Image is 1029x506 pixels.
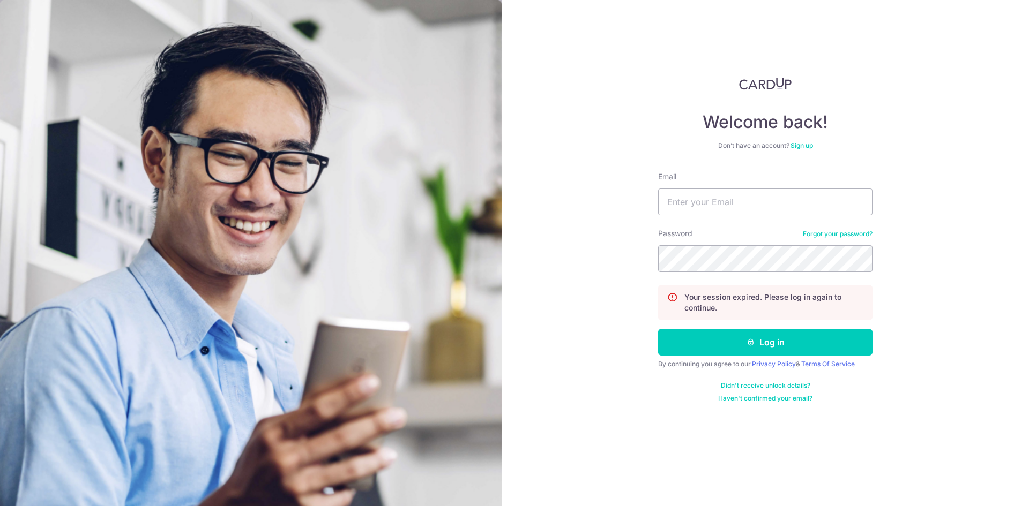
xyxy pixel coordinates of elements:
button: Log in [658,329,873,356]
p: Your session expired. Please log in again to continue. [684,292,863,313]
div: By continuing you agree to our & [658,360,873,368]
img: CardUp Logo [739,77,792,90]
input: Enter your Email [658,188,873,215]
div: Don’t have an account? [658,141,873,150]
label: Password [658,228,692,239]
label: Email [658,171,676,182]
a: Haven't confirmed your email? [718,394,812,403]
a: Sign up [791,141,813,149]
h4: Welcome back! [658,111,873,133]
a: Privacy Policy [752,360,796,368]
a: Terms Of Service [801,360,855,368]
a: Didn't receive unlock details? [721,381,810,390]
a: Forgot your password? [803,230,873,238]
